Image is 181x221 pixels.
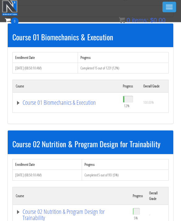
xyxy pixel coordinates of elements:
td: Completed 5 out of 95! (5%) [82,170,169,181]
span: items: [132,17,148,24]
td: [DATE] (08:50:10 AM) [13,63,78,74]
th: Course [13,80,120,93]
span: 12% [124,103,129,110]
th: Progress [130,187,146,205]
th: Overall Grade [146,187,169,205]
th: Overall Grade [140,80,168,93]
td: [DATE] (08:50:10 AM) [13,170,82,181]
span: $ [150,17,153,24]
td: 100.00% [140,93,168,113]
h3: Course 02 Nutrition & Program Design for Trainability [12,140,169,148]
th: Enrollment Date [13,53,78,63]
a: 0 [5,16,19,24]
td: Completed 15 out of 123! (12%) [78,63,168,74]
a: Course 01 Biomechanics & Execution [16,100,117,106]
th: Progress [78,53,168,63]
h3: Course 01 Biomechanics & Execution [12,33,169,41]
a: 0 items: $0.00 [119,17,166,24]
span: 0 [127,17,130,24]
th: Course [13,187,130,205]
th: Progress [82,160,169,170]
img: icon11.png [119,17,125,23]
th: Progress [120,80,140,93]
bdi: 0.00 [150,17,166,24]
span: 0 [11,18,19,25]
th: Enrollment Date [13,160,82,170]
img: n1-education [2,0,18,16]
